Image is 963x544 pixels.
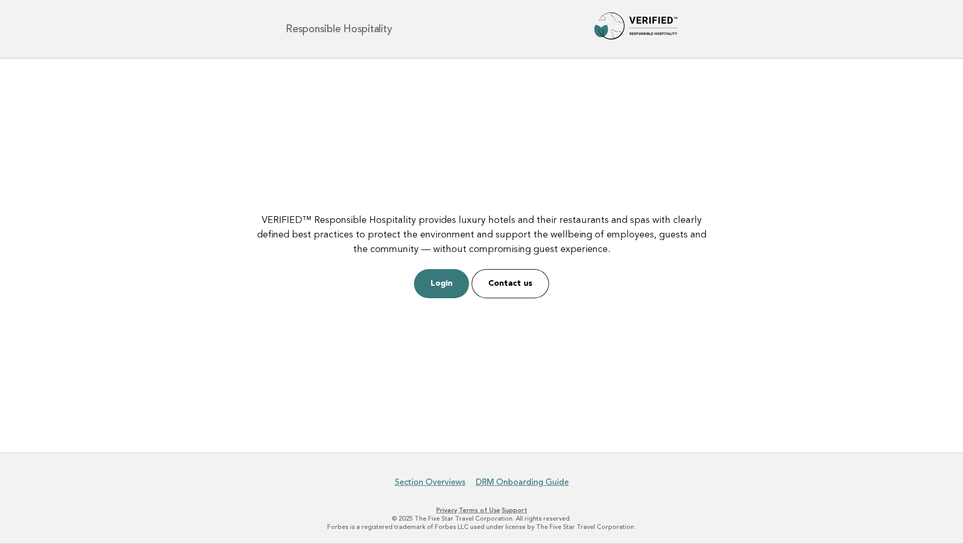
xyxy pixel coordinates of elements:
[253,213,710,257] p: VERIFIED™ Responsible Hospitality provides luxury hotels and their restaurants and spas with clea...
[164,514,799,523] p: © 2025 The Five Star Travel Corporation. All rights reserved.
[164,523,799,531] p: Forbes is a registered trademark of Forbes LLC used under license by The Five Star Travel Corpora...
[436,507,457,514] a: Privacy
[286,24,392,34] h1: Responsible Hospitality
[502,507,527,514] a: Support
[476,477,569,487] a: DRM Onboarding Guide
[472,269,549,298] a: Contact us
[414,269,469,298] a: Login
[459,507,500,514] a: Terms of Use
[164,506,799,514] p: · ·
[395,477,465,487] a: Section Overviews
[594,12,677,46] img: Forbes Travel Guide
